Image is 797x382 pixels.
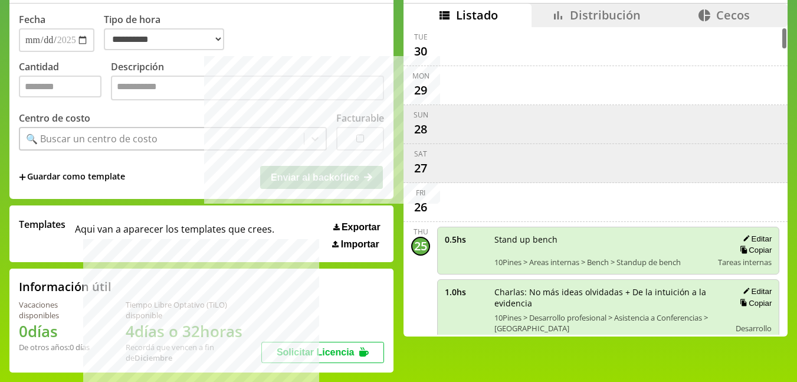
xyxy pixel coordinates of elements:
div: Mon [412,71,429,81]
span: Charlas: No más ideas olvidadas + De la intuición a la evidencia [494,286,722,309]
div: 26 [411,198,430,217]
span: Aqui van a aparecer los templates que crees. [75,218,274,250]
div: scrollable content [404,27,788,335]
span: 1.0 hs [445,286,486,298]
label: Fecha [19,13,45,26]
select: Tipo de hora [104,28,224,50]
span: Importar [341,239,379,250]
div: Vacaciones disponibles [19,299,97,321]
button: Copiar [736,298,772,308]
label: Facturable [336,112,384,125]
span: Exportar [342,222,381,233]
span: Listado [456,7,498,23]
div: Sat [414,149,427,159]
div: 29 [411,81,430,100]
span: Cecos [716,7,750,23]
span: Templates [19,218,65,231]
span: + [19,171,26,184]
label: Tipo de hora [104,13,234,52]
span: 10Pines > Areas internas > Bench > Standup de bench [494,257,710,267]
label: Descripción [111,60,384,103]
label: Cantidad [19,60,111,103]
div: Tue [414,32,428,42]
button: Copiar [736,245,772,255]
input: Cantidad [19,76,101,97]
div: Tiempo Libre Optativo (TiLO) disponible [126,299,261,321]
h1: 0 días [19,321,97,342]
div: 🔍 Buscar un centro de costo [26,132,158,145]
span: Tareas internas [718,257,772,267]
h1: 4 días o 32 horas [126,321,261,342]
span: Distribución [570,7,641,23]
button: Editar [739,286,772,296]
span: Desarrollo [736,323,772,334]
div: 27 [411,159,430,178]
h2: Información útil [19,279,111,295]
label: Centro de costo [19,112,90,125]
span: Solicitar Licencia [277,347,355,357]
span: +Guardar como template [19,171,125,184]
span: Stand up bench [494,234,710,245]
div: Thu [414,227,428,237]
span: 0.5 hs [445,234,486,245]
span: 10Pines > Desarrollo profesional > Asistencia a Conferencias > [GEOGRAPHIC_DATA] [494,312,722,334]
div: Sun [414,110,428,120]
button: Editar [739,234,772,244]
b: Diciembre [135,352,172,363]
button: Solicitar Licencia [261,342,384,363]
div: 25 [411,237,430,256]
div: De otros años: 0 días [19,342,97,352]
button: Exportar [330,221,384,233]
div: 30 [411,42,430,61]
div: 28 [411,120,430,139]
textarea: Descripción [111,76,384,100]
div: Recordá que vencen a fin de [126,342,261,363]
div: Fri [416,188,425,198]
